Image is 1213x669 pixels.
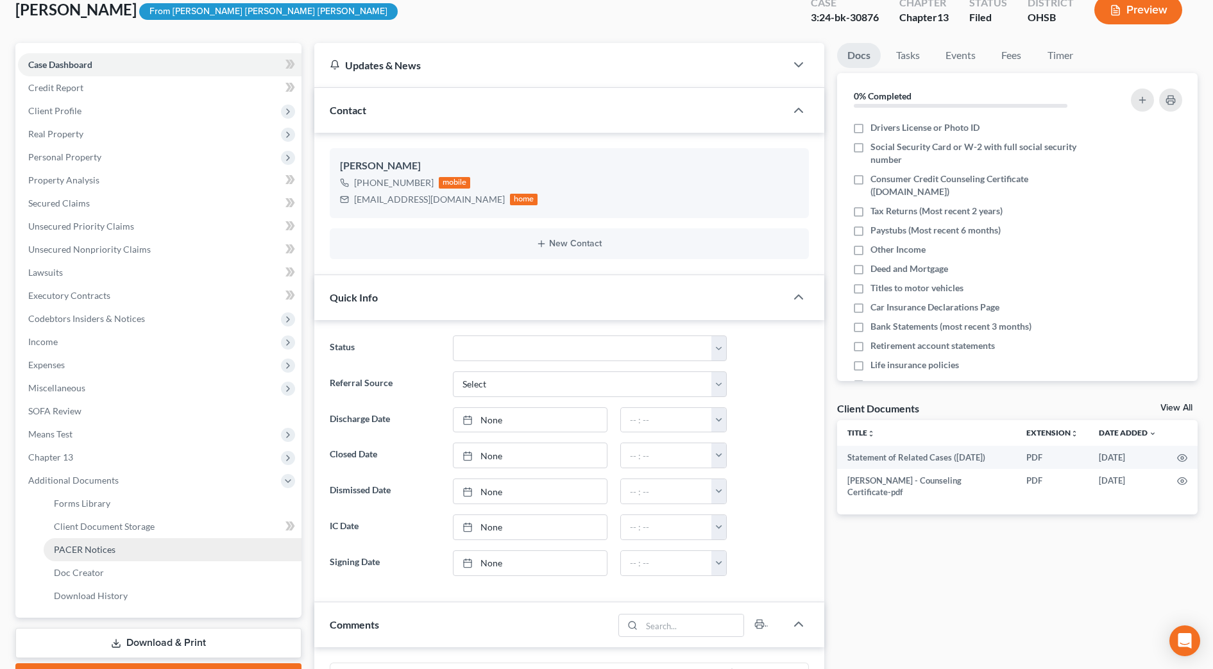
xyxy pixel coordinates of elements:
span: Comments [330,618,379,631]
input: -- : -- [621,551,712,575]
button: New Contact [340,239,799,249]
td: [DATE] [1089,469,1167,504]
span: Contact [330,104,366,116]
span: Other Income [870,243,926,256]
div: [EMAIL_ADDRESS][DOMAIN_NAME] [354,193,505,206]
a: Doc Creator [44,561,301,584]
td: PDF [1016,469,1089,504]
div: [PHONE_NUMBER] [354,176,434,189]
a: Download History [44,584,301,607]
a: None [454,479,607,504]
span: Unsecured Priority Claims [28,221,134,232]
input: Search... [641,614,743,636]
span: Credit Report [28,82,83,93]
span: Real Property [28,128,83,139]
i: expand_more [1149,430,1157,437]
a: Client Document Storage [44,515,301,538]
a: None [454,515,607,539]
td: PDF [1016,446,1089,469]
span: Case Dashboard [28,59,92,70]
span: Expenses [28,359,65,370]
span: Codebtors Insiders & Notices [28,313,145,324]
a: Unsecured Priority Claims [18,215,301,238]
span: Secured Claims [28,198,90,208]
span: Miscellaneous [28,382,85,393]
span: Social Security Card or W-2 with full social security number [870,140,1097,166]
span: Doc Creator [54,567,104,578]
div: Client Documents [837,402,919,415]
label: Discharge Date [323,407,446,433]
a: Titleunfold_more [847,428,875,437]
span: Client Document Storage [54,521,155,532]
input: -- : -- [621,515,712,539]
div: From [PERSON_NAME] [PERSON_NAME] [PERSON_NAME] [139,3,398,21]
span: SOFA Review [28,405,81,416]
div: Updates & News [330,58,770,72]
span: Chapter 13 [28,452,73,462]
span: Life insurance policies [870,359,959,371]
a: None [454,408,607,432]
span: Executory Contracts [28,290,110,301]
div: Open Intercom Messenger [1169,625,1200,656]
span: Forms Library [54,498,110,509]
span: Client Profile [28,105,81,116]
a: Events [935,43,986,68]
label: IC Date [323,514,446,540]
span: Quick Info [330,291,378,303]
i: unfold_more [1071,430,1078,437]
a: Timer [1037,43,1083,68]
a: None [454,443,607,468]
div: Filed [969,10,1007,25]
a: Forms Library [44,492,301,515]
span: Drivers License or Photo ID [870,121,980,134]
span: PACER Notices [54,544,115,555]
span: Separation Agreements or Divorce Decrees [870,378,1042,391]
div: Chapter [899,10,949,25]
input: -- : -- [621,443,712,468]
span: Download History [54,590,128,601]
span: Retirement account statements [870,339,995,352]
span: Income [28,336,58,347]
a: Property Analysis [18,169,301,192]
a: Extensionunfold_more [1026,428,1078,437]
strong: 0% Completed [854,90,912,101]
span: Bank Statements (most recent 3 months) [870,320,1031,333]
label: Dismissed Date [323,478,446,504]
span: 13 [937,11,949,23]
div: 3:24-bk-30876 [811,10,879,25]
span: Paystubs (Most recent 6 months) [870,224,1001,237]
td: [DATE] [1089,446,1167,469]
a: Docs [837,43,881,68]
input: -- : -- [621,479,712,504]
span: Unsecured Nonpriority Claims [28,244,151,255]
span: Car Insurance Declarations Page [870,301,999,314]
a: PACER Notices [44,538,301,561]
a: Download & Print [15,628,301,658]
div: home [510,194,538,205]
a: Date Added expand_more [1099,428,1157,437]
div: mobile [439,177,471,189]
i: unfold_more [867,430,875,437]
a: Tasks [886,43,930,68]
div: [PERSON_NAME] [340,158,799,174]
td: Statement of Related Cases ([DATE]) [837,446,1016,469]
a: Executory Contracts [18,284,301,307]
a: Unsecured Nonpriority Claims [18,238,301,261]
span: Property Analysis [28,174,99,185]
span: Additional Documents [28,475,119,486]
a: Credit Report [18,76,301,99]
a: Fees [991,43,1032,68]
div: OHSB [1028,10,1074,25]
a: SOFA Review [18,400,301,423]
label: Referral Source [323,371,446,397]
a: None [454,551,607,575]
a: Lawsuits [18,261,301,284]
span: Deed and Mortgage [870,262,948,275]
span: Consumer Credit Counseling Certificate ([DOMAIN_NAME]) [870,173,1097,198]
a: Case Dashboard [18,53,301,76]
span: Lawsuits [28,267,63,278]
label: Signing Date [323,550,446,576]
label: Closed Date [323,443,446,468]
a: Secured Claims [18,192,301,215]
input: -- : -- [621,408,712,432]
